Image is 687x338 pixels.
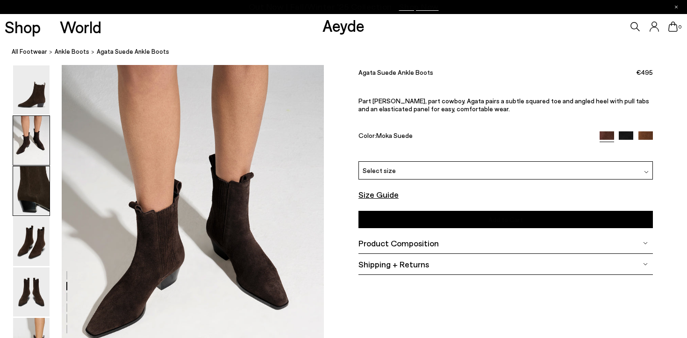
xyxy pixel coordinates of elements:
span: Navigate to /collections/new-in [399,3,439,11]
img: svg%3E [644,170,649,174]
img: Agata Suede Ankle Boots - Image 4 [13,217,50,266]
button: Size Guide [358,189,399,201]
a: Aeyde [322,15,365,35]
font: Agata Suede Ankle Boots [97,48,169,55]
font: €495 [636,68,653,76]
img: Agata Suede Ankle Boots - Image 3 [13,166,50,216]
font: Agata Suede Ankle Boots [358,68,433,76]
img: svg%3E [643,241,648,245]
font: Add to Cart [488,216,523,223]
img: Agata Suede Ankle Boots - Image 2 [13,116,50,165]
font: Out Now | Fall/Winter '25 Collection [249,1,392,12]
font: Color: [358,131,376,139]
font: Shipping + Returns [358,259,429,269]
a: All Footwear [12,47,47,57]
font: 0 [679,24,681,29]
font: Part [PERSON_NAME], part cowboy. Agata pairs a subtle squared toe and angled heel with pull tabs ... [358,97,649,113]
img: Agata Suede Ankle Boots - Image 5 [13,267,50,316]
font: Shop Now [399,1,439,12]
nav: breadcrumb [12,39,687,65]
font: World [60,17,101,36]
a: Shop [5,19,41,35]
font: Product Composition [358,238,439,248]
font: Shop [5,17,41,36]
font: Size Guide [358,189,399,200]
a: ankle boots [55,47,89,57]
font: Select size [363,166,396,174]
a: World [60,19,101,35]
img: Agata Suede Ankle Boots - Image 1 [13,65,50,115]
font: ankle boots [55,48,89,55]
a: 0 [668,22,678,32]
img: svg%3E [643,262,648,266]
font: Moka Suede [376,131,413,139]
button: Add to Cart [358,211,653,228]
font: All Footwear [12,48,47,55]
